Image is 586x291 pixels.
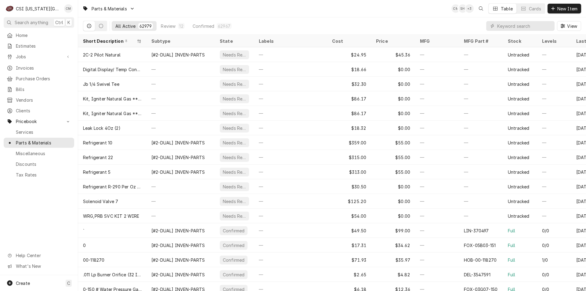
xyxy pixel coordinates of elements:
div: Needs Review [222,125,247,131]
div: Full [508,242,515,249]
div: Chancellor Morris's Avatar [64,4,73,13]
div: — [415,179,459,194]
div: — [415,194,459,209]
div: Review [161,23,175,29]
div: — [146,121,215,135]
div: 2C-2 Pilot Natural [83,52,121,58]
div: — [254,165,327,179]
div: 0/0 [542,227,549,234]
div: [#2-DUAL] INVEN-PARTS [151,140,205,146]
div: SH [458,4,467,13]
div: — [537,47,571,62]
div: — [415,77,459,91]
div: — [146,194,215,209]
div: $49.50 [327,223,371,238]
div: Untracked [508,154,529,161]
div: CSI [US_STATE][GEOGRAPHIC_DATA] [16,5,61,12]
div: — [415,121,459,135]
a: Invoices [4,63,74,73]
div: Subtype [151,38,209,44]
div: Leak Lock 4Oz (2) [83,125,121,131]
div: — [537,165,571,179]
span: Tax Rates [16,172,71,178]
a: Parts & Materials [4,138,74,148]
span: Ctrl [55,19,63,26]
button: Search anythingCtrlK [4,17,74,28]
div: — [537,135,571,150]
div: — [254,106,327,121]
div: [#2-DUAL] INVEN-PARTS [151,227,205,234]
div: Full [508,271,515,278]
div: $55.00 [371,165,415,179]
div: [#2-DUAL] INVEN-PARTS [151,169,205,175]
div: Untracked [508,184,529,190]
div: — [254,150,327,165]
div: Untracked [508,96,529,102]
div: — [537,91,571,106]
div: Untracked [508,140,529,146]
div: — [459,165,503,179]
span: Pricebook [16,118,62,125]
div: 62979 [139,23,152,29]
span: Jobs [16,53,62,60]
div: — [459,209,503,223]
div: $0.00 [371,77,415,91]
div: Needs Review [222,140,247,146]
a: Estimates [4,41,74,51]
a: Vendors [4,95,74,105]
div: Needs Review [222,198,247,205]
div: — [415,209,459,223]
div: Confirmed [222,257,245,263]
div: $24.95 [327,47,371,62]
div: Needs Review [222,66,247,73]
div: — [415,91,459,106]
div: — [459,91,503,106]
div: — [415,267,459,282]
div: Untracked [508,125,529,131]
div: [#2-DUAL] INVEN-PARTS [151,242,205,249]
div: Confirmed [222,227,245,234]
input: Keyword search [497,21,552,31]
div: Kit, Igniter Natural Gas ***Replaces Fry-8263054** (1) [83,110,142,117]
div: Needs Review [222,96,247,102]
div: Full [508,257,515,263]
div: — [537,62,571,77]
div: Untracked [508,110,529,117]
div: CM [451,4,460,13]
span: New Item [556,5,579,12]
div: — [415,47,459,62]
span: Purchase Orders [16,75,71,82]
button: Open search [476,4,486,13]
div: Digital Display/ Temp Controller [83,66,142,73]
button: New Item [548,4,581,13]
div: DEL-3547591 [464,271,490,278]
span: Miscellaneous [16,150,71,157]
a: Discounts [4,159,74,169]
div: Needs Review [222,110,247,117]
div: — [254,47,327,62]
div: — [254,194,327,209]
div: Confirmed [193,23,214,29]
div: 0/0 [542,271,549,278]
div: $0.00 [371,62,415,77]
span: Home [16,32,71,38]
div: $0.00 [371,121,415,135]
a: Clients [4,106,74,116]
div: Kit, Igniter Natural Gas **Replaces Fry-8263054** [83,96,142,102]
span: Services [16,129,71,135]
div: Refrigerant R-290 Per Oz (See Note) [83,184,142,190]
div: $0.00 [371,179,415,194]
span: C [67,280,70,286]
div: 62967 [218,23,230,29]
div: — [459,47,503,62]
div: $0.00 [371,209,415,223]
div: Solenoid Valve 7 [83,198,118,205]
div: [#2-DUAL] INVEN-PARTS [151,154,205,161]
div: — [254,91,327,106]
div: CM [64,4,73,13]
div: — [254,179,327,194]
a: Go to Pricebook [4,116,74,126]
span: Vendors [16,97,71,103]
button: View [557,21,581,31]
div: — [537,179,571,194]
